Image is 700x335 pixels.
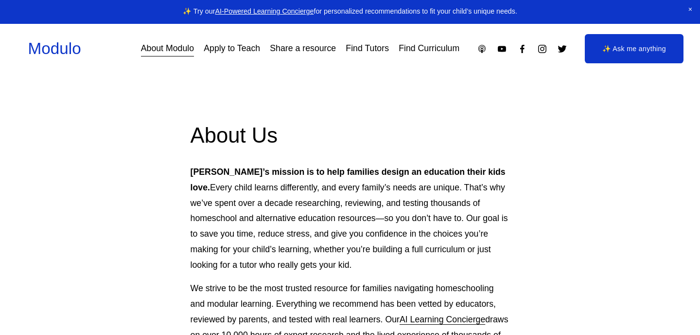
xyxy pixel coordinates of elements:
a: YouTube [497,44,507,54]
a: Twitter [557,44,567,54]
strong: [PERSON_NAME]’s mission is to help families design an education their kids love. [191,167,508,192]
a: Modulo [28,39,81,57]
a: AI Learning Concierge [400,315,485,324]
a: Find Tutors [346,40,389,57]
a: AI-Powered Learning Concierge [215,7,314,15]
a: ✨ Ask me anything [585,34,683,63]
a: Share a resource [270,40,336,57]
a: Apple Podcasts [477,44,487,54]
a: Apply to Teach [204,40,260,57]
h2: About Us [191,121,510,149]
p: Every child learns differently, and every family’s needs are unique. That’s why we’ve spent over ... [191,165,510,273]
a: Find Curriculum [399,40,459,57]
a: Instagram [537,44,547,54]
a: Facebook [517,44,527,54]
a: About Modulo [141,40,194,57]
